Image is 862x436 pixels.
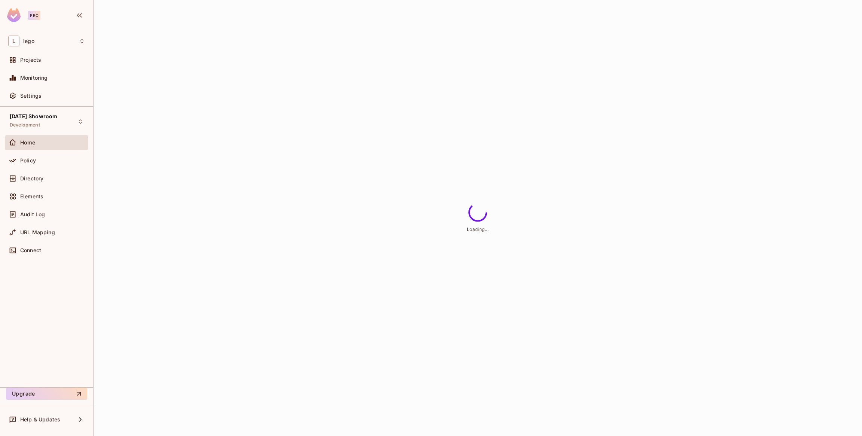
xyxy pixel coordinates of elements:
span: Elements [20,193,43,199]
span: Home [20,140,36,146]
span: L [8,36,19,46]
span: Workspace: lego [23,38,34,44]
img: SReyMgAAAABJRU5ErkJggg== [7,8,21,22]
span: Settings [20,93,42,99]
span: Help & Updates [20,417,60,423]
span: Audit Log [20,211,45,217]
span: Development [10,122,40,128]
span: Policy [20,158,36,164]
span: URL Mapping [20,229,55,235]
div: Pro [28,11,40,20]
span: Directory [20,176,43,182]
span: Monitoring [20,75,48,81]
span: Projects [20,57,41,63]
span: Connect [20,247,41,253]
span: Loading... [467,226,489,232]
span: [DATE] Showroom [10,113,57,119]
button: Upgrade [6,388,87,400]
